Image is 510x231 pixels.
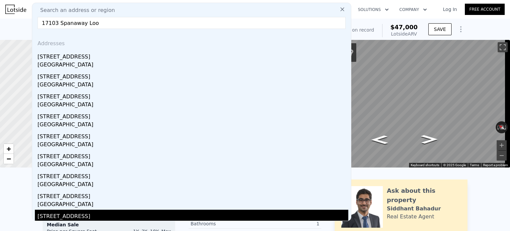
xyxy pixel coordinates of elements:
div: [GEOGRAPHIC_DATA] [38,61,348,70]
div: [GEOGRAPHIC_DATA] [38,121,348,130]
div: [GEOGRAPHIC_DATA] [38,180,348,190]
div: [STREET_ADDRESS] [38,70,348,81]
a: Report a problem [483,163,508,167]
span: Search an address or region [35,6,115,14]
div: Lotside ARV [390,31,418,37]
span: $47,000 [390,24,418,31]
button: Reset the view [495,122,508,133]
button: Rotate clockwise [504,121,508,133]
div: Map [304,40,510,168]
button: Company [394,4,432,16]
a: Free Account [465,4,505,15]
a: Show location on map [349,49,354,56]
button: Solutions [353,4,394,16]
span: − [7,155,11,163]
div: [STREET_ADDRESS] [38,190,348,200]
div: Siddhant Bahadur [387,205,441,213]
div: Real Estate Agent [387,213,434,221]
div: [STREET_ADDRESS] [38,50,348,61]
button: SAVE [428,23,452,35]
path: Go Southeast, Spanaway Loop Rd S [414,133,445,146]
button: Zoom out [497,151,507,161]
path: Go Northwest, Spanaway Loop Rd S [364,133,395,146]
span: + [7,145,11,153]
a: Zoom out [4,154,14,164]
div: [STREET_ADDRESS] [38,210,348,220]
div: Bathrooms [191,220,255,227]
div: [GEOGRAPHIC_DATA] [38,200,348,210]
input: Enter an address, city, region, neighborhood or zip code [38,17,346,29]
button: Show Options [454,23,467,36]
div: [GEOGRAPHIC_DATA] [38,161,348,170]
div: [STREET_ADDRESS] [38,90,348,101]
div: Street View [304,40,510,168]
span: © 2025 Google [443,163,466,167]
button: Rotate counterclockwise [496,121,499,133]
div: [STREET_ADDRESS] [38,150,348,161]
div: [STREET_ADDRESS] [38,110,348,121]
div: [STREET_ADDRESS] [38,130,348,141]
button: Toggle fullscreen view [498,42,508,52]
div: Median Sale [47,221,171,228]
div: [GEOGRAPHIC_DATA] [38,101,348,110]
div: 1 [255,220,319,227]
button: Keyboard shortcuts [411,163,439,168]
img: Lotside [5,5,26,14]
div: [GEOGRAPHIC_DATA] [38,220,348,230]
div: [GEOGRAPHIC_DATA] [38,141,348,150]
div: Ask about this property [387,186,461,205]
div: [STREET_ADDRESS] [38,170,348,180]
div: [GEOGRAPHIC_DATA] [38,81,348,90]
a: Zoom in [4,144,14,154]
a: Log In [435,6,465,13]
button: Zoom in [497,140,507,150]
a: Terms (opens in new tab) [470,163,479,167]
div: Addresses [35,34,348,50]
